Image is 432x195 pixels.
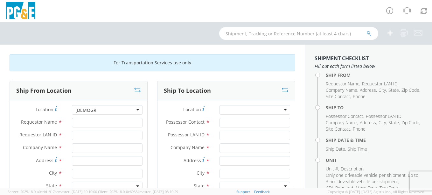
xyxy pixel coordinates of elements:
[49,170,57,176] span: City
[326,105,422,110] h4: Ship To
[326,119,358,126] li: ,
[58,189,97,194] span: master, [DATE] 10:10:00
[380,185,398,191] span: Tow Type
[356,185,378,191] li: ,
[366,113,402,119] li: ,
[326,158,422,162] h4: Unit
[219,27,378,40] input: Shipment, Tracking or Reference Number (at least 4 chars)
[164,88,211,94] h3: Ship To Location
[10,54,295,71] div: For Transportation Services use only
[326,138,422,142] h4: Ship Date & Time
[348,146,367,152] span: Ship Time
[401,87,420,93] li: ,
[171,144,205,150] span: Company Name
[326,113,364,119] li: ,
[379,87,386,93] span: City
[360,119,376,126] span: Address
[315,55,369,62] strong: Shipment Checklist
[326,119,357,126] span: Company Name
[379,119,387,126] li: ,
[379,119,386,126] span: City
[326,87,358,93] li: ,
[46,183,57,189] span: State
[326,126,351,132] li: ,
[380,185,399,191] li: ,
[326,93,351,100] li: ,
[353,93,366,99] span: Phone
[254,189,270,194] a: Feedback
[362,81,399,87] li: ,
[353,126,366,132] span: Phone
[21,119,57,125] span: Requestor Name
[98,189,178,194] span: Client: 2025.18.0-0e69584
[326,93,350,99] span: Site Contact
[326,166,338,172] span: Unit #
[326,172,418,184] span: Only one driveable vehicle per shipment, up to 3 not driveable vehicle per shipment
[139,189,178,194] span: master, [DATE] 08:10:29
[326,146,346,152] li: ,
[326,146,345,152] span: Ship Date
[326,185,354,191] li: ,
[401,119,420,126] li: ,
[16,88,72,94] h3: Ship From Location
[326,113,363,119] span: Possessor Contact
[326,81,359,87] span: Requestor Name
[388,119,399,126] span: State
[401,119,419,126] span: Zip Code
[326,166,339,172] li: ,
[315,63,422,69] span: Fill out each form listed below
[360,87,377,93] li: ,
[168,132,205,138] span: Possessor LAN ID
[326,87,357,93] span: Company Name
[356,185,377,191] span: Move Type
[19,132,57,138] span: Requestor LAN ID
[328,189,424,194] span: Copyright © [DATE]-[DATE] Agistix Inc., All Rights Reserved
[183,106,201,112] span: Location
[36,106,53,112] span: Location
[326,185,353,191] span: CDL Required
[8,189,97,194] span: Server: 2025.18.0-a0edd1917ac
[341,166,365,172] li: ,
[360,87,376,93] span: Address
[388,119,400,126] li: ,
[360,119,377,126] li: ,
[388,87,399,93] span: State
[362,81,398,87] span: Requestor LAN ID
[36,157,53,163] span: Address
[166,119,205,125] span: Possessor Contact
[326,172,421,185] li: ,
[236,189,250,194] a: Support
[379,87,387,93] li: ,
[197,170,205,176] span: City
[326,73,422,77] h4: Ship From
[5,2,37,21] img: pge-logo-06675f144f4cfa6a6814.png
[194,183,205,189] span: State
[326,81,360,87] li: ,
[401,87,419,93] span: Zip Code
[184,157,201,163] span: Address
[23,144,57,150] span: Company Name
[388,87,400,93] li: ,
[326,126,350,132] span: Site Contact
[366,113,401,119] span: Possessor LAN ID
[341,166,364,172] span: Description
